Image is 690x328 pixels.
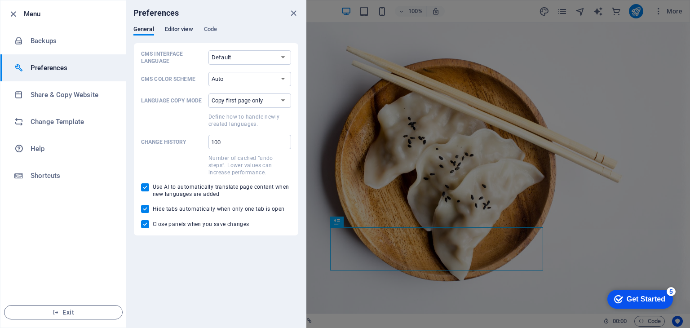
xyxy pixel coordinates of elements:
[208,113,291,128] p: Define how to handle newly created languages.
[66,2,75,11] div: 5
[133,24,154,36] span: General
[208,72,291,86] select: CMS Color Scheme
[31,62,114,73] h6: Preferences
[133,26,299,43] div: Preferences
[31,143,114,154] h6: Help
[208,155,291,176] p: Number of cached “undo steps”. Lower values can increase performance.
[133,8,179,18] h6: Preferences
[12,309,115,316] span: Exit
[153,221,249,228] span: Close panels when you save changes
[141,50,205,65] p: CMS Interface Language
[153,205,285,213] span: Hide tabs automatically when only one tab is open
[31,116,114,127] h6: Change Template
[31,89,114,100] h6: Share & Copy Website
[4,305,123,319] button: Exit
[141,138,205,146] p: Change history
[208,93,291,108] select: Language Copy ModeDefine how to handle newly created languages.
[27,10,65,18] div: Get Started
[141,97,205,104] p: Language Copy Mode
[288,8,299,18] button: close
[204,24,217,36] span: Code
[0,135,126,162] a: Help
[24,9,119,19] h6: Menu
[208,135,291,149] input: Change historyNumber of cached “undo steps”. Lower values can increase performance.
[153,183,291,198] span: Use AI to automatically translate page content when new languages are added
[31,170,114,181] h6: Shortcuts
[208,50,291,65] select: CMS Interface Language
[31,35,114,46] h6: Backups
[165,24,193,36] span: Editor view
[7,4,73,23] div: Get Started 5 items remaining, 0% complete
[141,75,205,83] p: CMS Color Scheme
